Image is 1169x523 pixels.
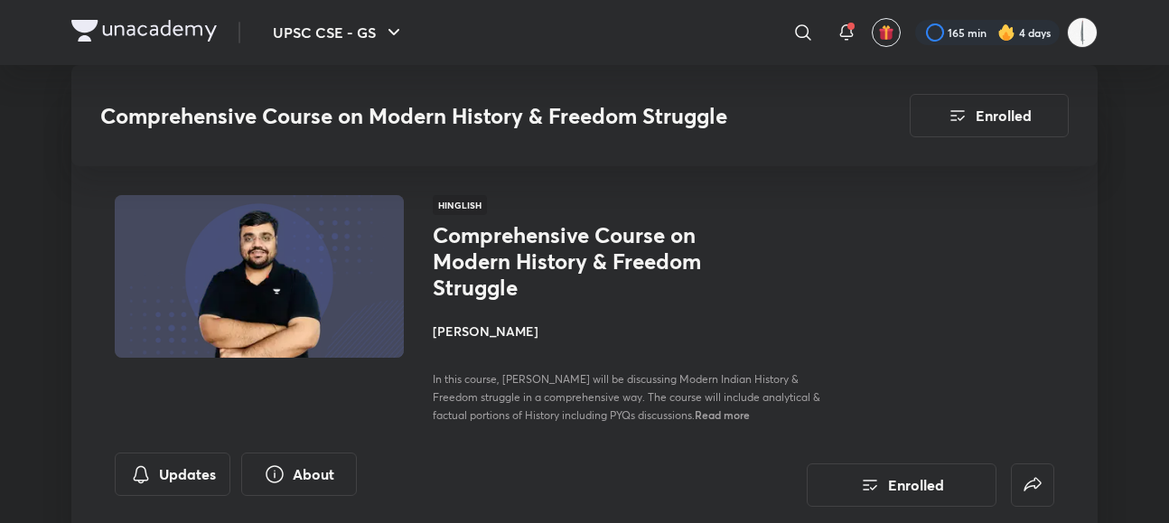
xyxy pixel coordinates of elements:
[112,193,407,360] img: Thumbnail
[115,453,230,496] button: Updates
[71,20,217,46] a: Company Logo
[997,23,1015,42] img: streak
[1011,463,1054,507] button: false
[910,94,1069,137] button: Enrolled
[262,14,416,51] button: UPSC CSE - GS
[433,322,837,341] h4: [PERSON_NAME]
[71,20,217,42] img: Company Logo
[241,453,357,496] button: About
[807,463,996,507] button: Enrolled
[695,407,750,422] span: Read more
[433,372,820,422] span: In this course, [PERSON_NAME] will be discussing Modern Indian History & Freedom struggle in a co...
[1067,17,1098,48] img: chinmay
[872,18,901,47] button: avatar
[100,103,808,129] h3: Comprehensive Course on Modern History & Freedom Struggle
[433,195,487,215] span: Hinglish
[433,222,728,300] h1: Comprehensive Course on Modern History & Freedom Struggle
[878,24,894,41] img: avatar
